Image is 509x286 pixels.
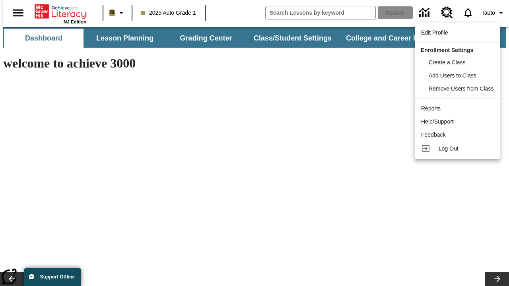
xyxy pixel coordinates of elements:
span: Feedback [421,131,445,138]
span: Add Users to Class [429,72,476,79]
span: Enrollment Settings [421,47,473,53]
span: Remove Users from Class [429,85,493,92]
span: Create a Class [429,59,466,66]
span: Edit Profile [421,29,448,36]
span: Reports [421,105,441,112]
span: Help/Support [421,118,454,125]
span: Log Out [439,145,458,152]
